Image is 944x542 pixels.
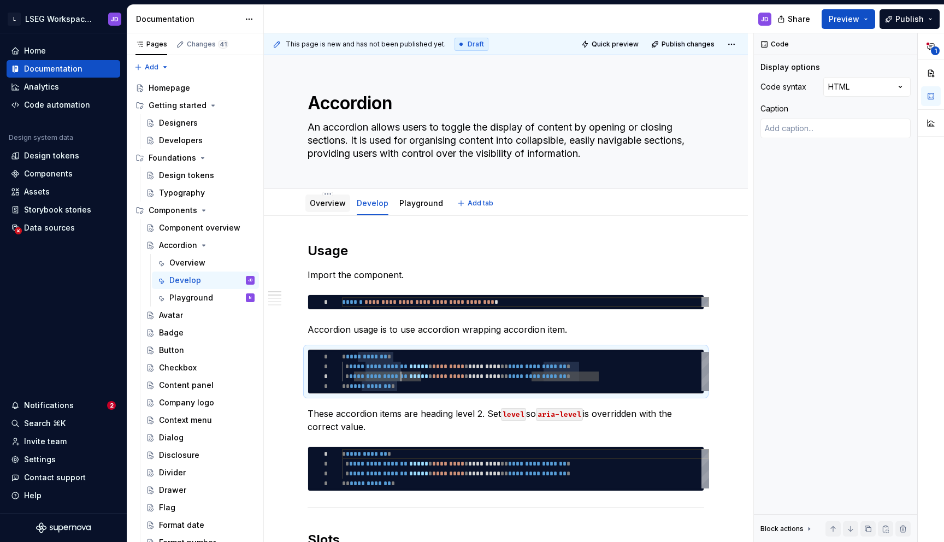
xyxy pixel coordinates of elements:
[760,103,788,114] div: Caption
[7,96,120,114] a: Code automation
[141,481,259,499] a: Drawer
[159,170,214,181] div: Design tokens
[111,15,119,23] div: JD
[136,14,239,25] div: Documentation
[895,14,924,25] span: Publish
[822,9,875,29] button: Preview
[159,432,184,443] div: Dialog
[159,397,214,408] div: Company logo
[468,199,493,208] span: Add tab
[131,202,259,219] div: Components
[7,78,120,96] a: Analytics
[24,186,50,197] div: Assets
[7,415,120,432] button: Search ⌘K
[24,454,56,465] div: Settings
[788,14,810,25] span: Share
[305,90,702,116] textarea: Accordion
[24,168,73,179] div: Components
[159,327,184,338] div: Badge
[131,79,259,97] a: Homepage
[169,257,205,268] div: Overview
[107,401,116,410] span: 2
[308,242,704,260] h2: Usage
[135,40,167,49] div: Pages
[648,37,719,52] button: Publish changes
[218,40,228,49] span: 41
[662,40,715,49] span: Publish changes
[159,345,184,356] div: Button
[159,135,203,146] div: Developers
[7,183,120,201] a: Assets
[24,418,66,429] div: Search ⌘K
[829,14,859,25] span: Preview
[931,46,940,55] span: 1
[141,411,259,429] a: Context menu
[24,472,86,483] div: Contact support
[308,268,704,281] p: Import the component.
[159,520,204,531] div: Format date
[141,184,259,202] a: Typography
[141,464,259,481] a: Divider
[24,150,79,161] div: Design tokens
[141,499,259,516] a: Flag
[152,272,259,289] a: DevelopJD
[149,83,190,93] div: Homepage
[24,400,74,411] div: Notifications
[159,222,240,233] div: Component overview
[395,191,447,214] div: Playground
[159,450,199,461] div: Disclosure
[24,45,46,56] div: Home
[7,219,120,237] a: Data sources
[159,117,198,128] div: Designers
[169,275,201,286] div: Develop
[141,324,259,341] a: Badge
[7,451,120,468] a: Settings
[880,9,940,29] button: Publish
[308,323,704,336] p: Accordion usage is to use accordion wrapping accordion item.
[592,40,639,49] span: Quick preview
[7,487,120,504] button: Help
[7,165,120,182] a: Components
[578,37,644,52] button: Quick preview
[141,376,259,394] a: Content panel
[305,191,350,214] div: Overview
[149,205,197,216] div: Components
[169,292,213,303] div: Playground
[454,196,498,211] button: Add tab
[24,222,75,233] div: Data sources
[760,62,820,73] div: Display options
[159,310,183,321] div: Avatar
[761,15,769,23] div: JD
[7,60,120,78] a: Documentation
[25,14,95,25] div: LSEG Workspace Design System
[141,446,259,464] a: Disclosure
[141,219,259,237] a: Component overview
[24,99,90,110] div: Code automation
[760,525,804,533] div: Block actions
[8,13,21,26] div: L
[36,522,91,533] svg: Supernova Logo
[286,40,446,49] span: This page is new and has not been published yet.
[159,415,212,426] div: Context menu
[159,467,186,478] div: Divider
[131,149,259,167] div: Foundations
[159,485,186,496] div: Drawer
[24,204,91,215] div: Storybook stories
[7,469,120,486] button: Contact support
[24,81,59,92] div: Analytics
[24,436,67,447] div: Invite team
[7,397,120,414] button: Notifications2
[352,191,393,214] div: Develop
[131,60,172,75] button: Add
[305,119,702,162] textarea: An accordion allows users to toggle the display of content by opening or closing sections. It is ...
[131,97,259,114] div: Getting started
[159,502,175,513] div: Flag
[308,407,704,433] p: These accordion items are heading level 2. Set so is overridden with the correct value.
[248,275,252,286] div: JD
[536,408,583,421] code: aria-level
[24,63,82,74] div: Documentation
[7,147,120,164] a: Design tokens
[152,254,259,272] a: Overview
[2,7,125,31] button: LLSEG Workspace Design SystemJD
